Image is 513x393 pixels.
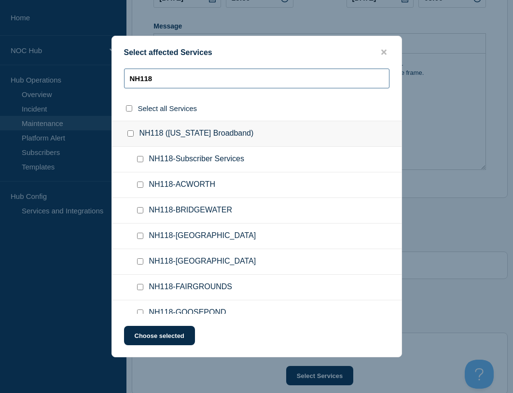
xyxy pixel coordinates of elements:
[149,282,232,292] span: NH118-FAIRGROUNDS
[137,309,143,316] input: NH118-GOOSEPOND checkbox
[149,231,256,241] span: NH118-[GEOGRAPHIC_DATA]
[127,130,134,137] input: NH118 (New Hampshire Broadband) checkbox
[112,48,402,57] div: Select affected Services
[112,121,402,147] div: NH118 ([US_STATE] Broadband)
[149,206,232,215] span: NH118-BRIDGEWATER
[137,156,143,162] input: NH118-Subscriber Services checkbox
[137,284,143,290] input: NH118-FAIRGROUNDS checkbox
[149,308,226,318] span: NH118-GOOSEPOND
[137,207,143,213] input: NH118-BRIDGEWATER checkbox
[137,182,143,188] input: NH118-ACWORTH checkbox
[124,69,389,88] input: Search
[149,154,244,164] span: NH118-Subscriber Services
[137,258,143,265] input: NH118-COLEBROOKCAB checkbox
[378,48,389,57] button: close button
[149,257,256,267] span: NH118-[GEOGRAPHIC_DATA]
[138,104,197,112] span: Select all Services
[137,233,143,239] input: NH118-COLEBROOK checkbox
[149,180,216,190] span: NH118-ACWORTH
[126,105,132,112] input: select all checkbox
[124,326,195,345] button: Choose selected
